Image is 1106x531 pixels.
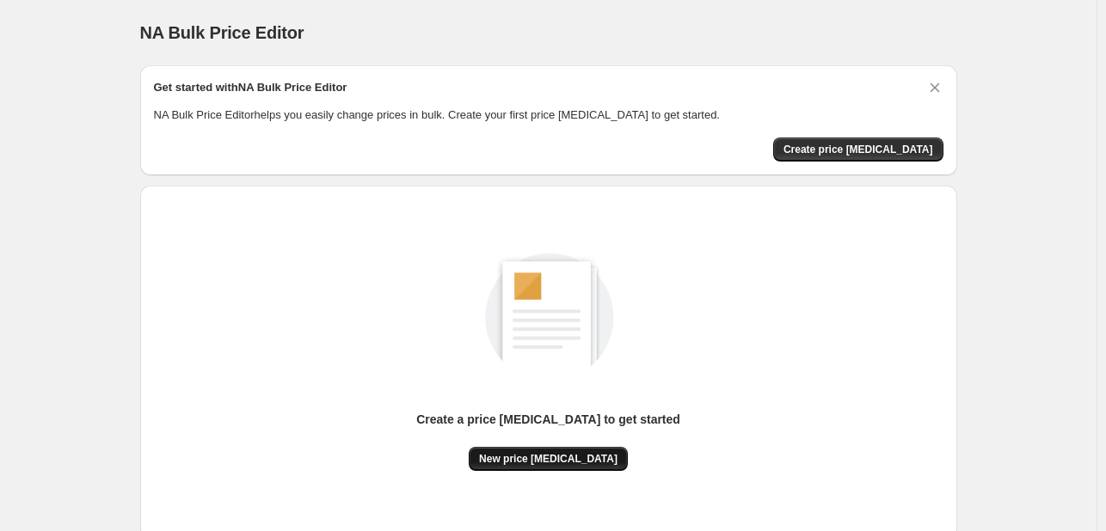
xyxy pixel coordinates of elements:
[416,411,680,428] p: Create a price [MEDICAL_DATA] to get started
[154,107,943,124] p: NA Bulk Price Editor helps you easily change prices in bulk. Create your first price [MEDICAL_DAT...
[926,79,943,96] button: Dismiss card
[469,447,628,471] button: New price [MEDICAL_DATA]
[154,79,347,96] h2: Get started with NA Bulk Price Editor
[773,137,943,162] button: Create price change job
[479,452,618,466] span: New price [MEDICAL_DATA]
[140,23,304,42] span: NA Bulk Price Editor
[783,143,933,156] span: Create price [MEDICAL_DATA]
